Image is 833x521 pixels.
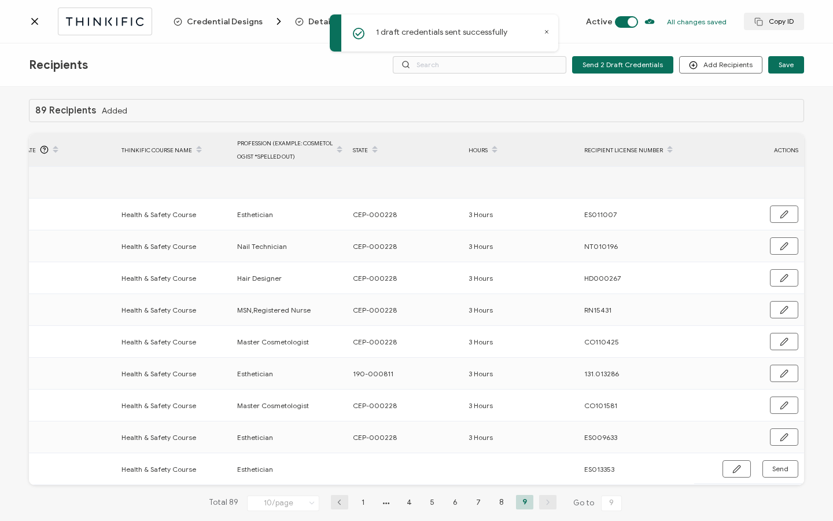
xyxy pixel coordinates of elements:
li: 1 [354,495,371,509]
li: 4 [400,495,418,509]
span: Total 89 [209,495,238,511]
span: HD000267 [584,271,621,285]
span: Health & Safety Course [121,463,196,476]
span: Nail Technician [237,240,287,253]
span: Go to [573,495,624,511]
p: All changes saved [667,17,727,26]
h1: 89 Recipients [35,105,96,116]
span: CEP-000228 [353,240,397,253]
button: Add Recipients [679,56,762,74]
span: Health & Safety Course [121,240,196,253]
li: 9 [516,495,533,509]
span: 3 Hours [469,240,493,253]
span: Master Cosmetologist [237,335,309,348]
span: CEP-000228 [353,303,397,317]
span: 190-000811 [353,367,393,380]
span: Copy ID [754,17,794,26]
li: 7 [470,495,487,509]
div: ACTIONS [694,144,804,157]
span: NT010196 [584,240,618,253]
li: 8 [493,495,510,509]
img: thinkific.svg [64,14,146,29]
button: Send [762,460,798,478]
span: MSN,Registered Nurse [237,303,311,317]
span: Master Cosmetologist [237,399,309,412]
span: Details [308,17,336,26]
span: Esthetician [237,431,273,444]
button: Send 2 Draft Credentials [572,56,673,74]
span: 131.013286 [584,367,619,380]
span: 3 Hours [469,208,493,221]
span: 3 Hours [469,399,493,412]
span: Health & Safety Course [121,399,196,412]
span: 3 Hours [469,303,493,317]
iframe: Chat Widget [775,465,833,521]
span: Esthetician [237,463,273,476]
span: Health & Safety Course [121,335,196,348]
div: Breadcrumb [174,16,544,27]
span: Recipients [29,58,88,72]
span: CEP-000228 [353,335,397,348]
span: Esthetician [237,208,273,221]
span: Details [295,16,358,27]
span: Send 2 Draft Credentials [583,61,663,68]
li: 6 [447,495,464,509]
span: Health & Safety Course [121,271,196,285]
div: Hours [463,140,578,160]
div: recipient license number [578,140,694,160]
button: Copy ID [744,13,804,30]
span: Active [586,17,613,27]
span: CEP-000228 [353,271,397,285]
span: CO101581 [584,399,617,412]
span: Added [102,107,127,115]
span: Health & Safety Course [121,431,196,444]
span: RN15431 [584,303,611,317]
input: Search [393,56,566,74]
span: ES013353 [584,463,614,476]
span: Hair Designer [237,271,282,285]
button: Save [768,56,804,74]
div: Profession (Example: cosmetologist *spelled out) [231,137,347,163]
span: Credential Designs [174,16,285,27]
span: Save [779,61,794,68]
div: Thinkific Course Name [116,140,231,160]
li: 5 [423,495,441,509]
span: Credential Designs [187,17,263,26]
span: Esthetician [237,367,273,380]
div: State [347,140,463,160]
span: CEP-000228 [353,208,397,221]
span: 3 Hours [469,335,493,348]
span: CEP-000228 [353,399,397,412]
span: Health & Safety Course [121,367,196,380]
span: CO110425 [584,335,619,348]
span: 3 Hours [469,271,493,285]
span: Send [772,465,788,472]
span: ES011007 [584,208,617,221]
span: Health & Safety Course [121,303,196,317]
span: 3 Hours [469,367,493,380]
input: Select [247,496,319,511]
span: ES009633 [584,431,617,444]
p: 1 draft credentials sent successfully [376,26,507,38]
span: Health & Safety Course [121,208,196,221]
span: CEP-000228 [353,431,397,444]
span: 3 Hours [469,431,493,444]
